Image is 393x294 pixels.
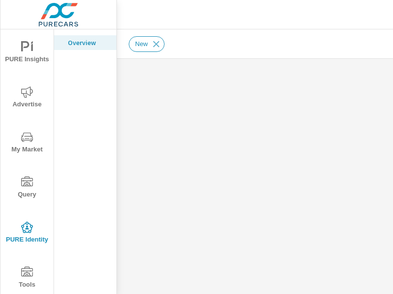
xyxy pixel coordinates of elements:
[3,41,51,65] span: PURE Insights
[68,38,109,48] p: Overview
[3,176,51,200] span: Query
[129,36,165,52] div: New
[3,267,51,291] span: Tools
[54,35,116,50] div: Overview
[3,221,51,245] span: PURE Identity
[3,86,51,110] span: Advertise
[129,40,154,48] span: New
[3,131,51,155] span: My Market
